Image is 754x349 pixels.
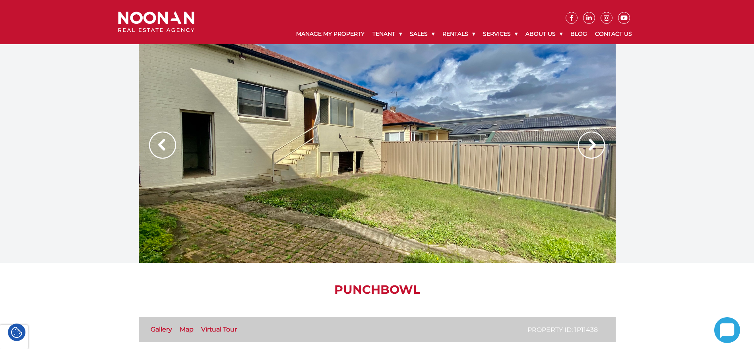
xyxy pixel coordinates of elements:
p: Property ID: 1P11438 [527,325,598,335]
a: Gallery [151,326,172,333]
div: Cookie Settings [8,324,25,341]
a: Contact Us [591,24,636,44]
a: Sales [406,24,438,44]
a: Services [479,24,521,44]
a: Tenant [368,24,406,44]
a: Map [180,326,194,333]
img: Noonan Real Estate Agency [118,12,194,33]
img: Arrow slider [149,132,176,159]
a: Manage My Property [292,24,368,44]
a: About Us [521,24,566,44]
a: Virtual Tour [201,326,237,333]
h1: Punchbowl [139,283,616,297]
a: Rentals [438,24,479,44]
img: Arrow slider [578,132,605,159]
a: Blog [566,24,591,44]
